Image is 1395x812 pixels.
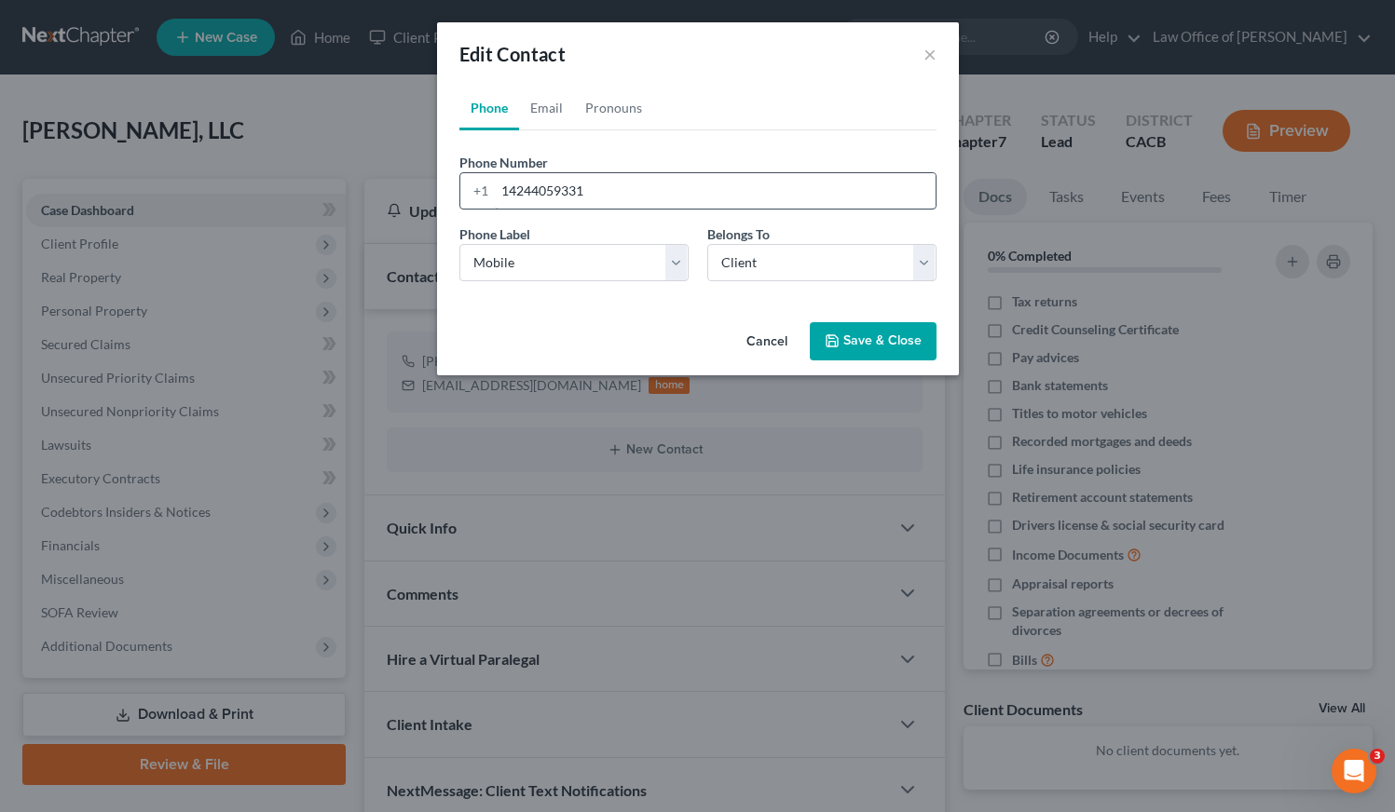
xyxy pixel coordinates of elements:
[495,173,936,209] input: ###-###-####
[574,86,653,130] a: Pronouns
[810,322,937,361] button: Save & Close
[1370,749,1385,764] span: 3
[707,226,770,242] span: Belongs To
[459,43,567,65] span: Edit Contact
[459,155,548,170] span: Phone Number
[459,226,530,242] span: Phone Label
[732,324,802,361] button: Cancel
[460,173,495,209] div: +1
[519,86,574,130] a: Email
[923,43,937,65] button: ×
[1332,749,1376,793] iframe: Intercom live chat
[459,86,519,130] a: Phone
